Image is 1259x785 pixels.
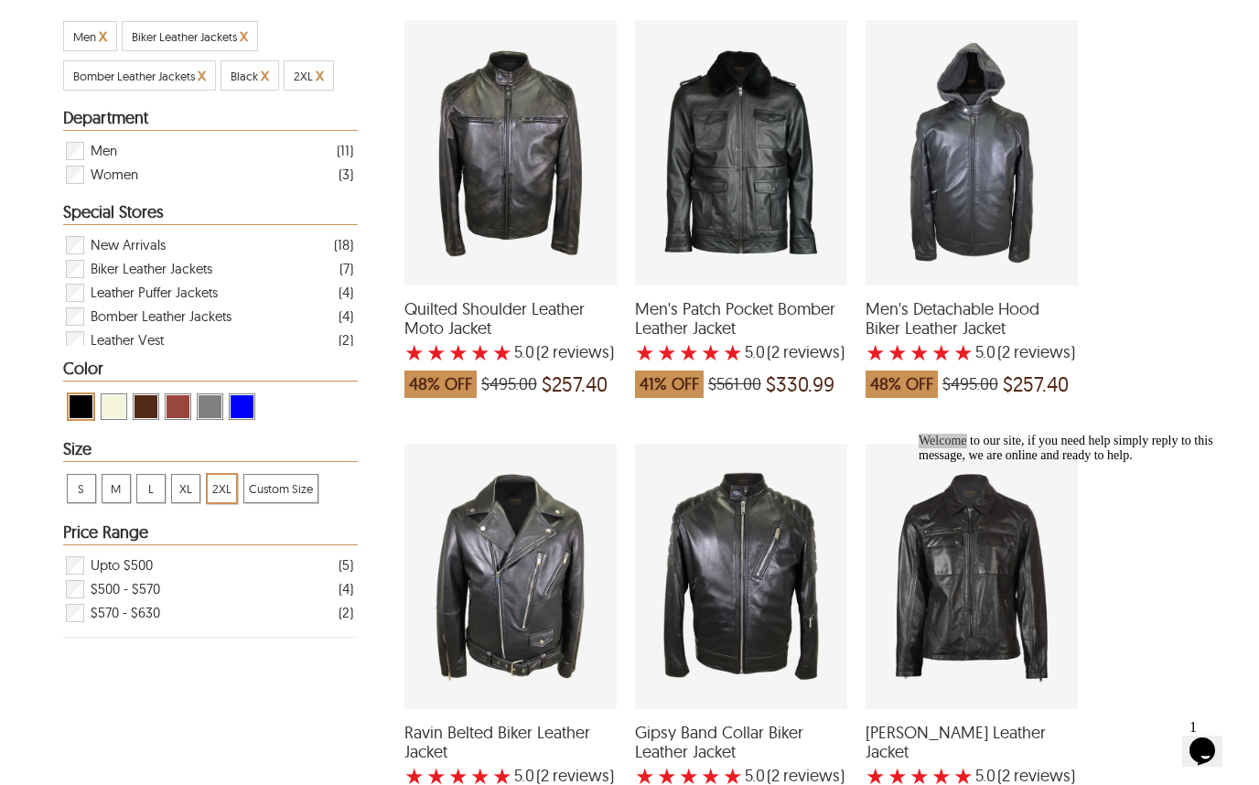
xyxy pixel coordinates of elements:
[997,767,1010,785] span: (2
[953,343,974,361] label: 5 rating
[909,767,930,785] label: 3 rating
[404,343,425,361] label: 1 rating
[334,233,353,256] div: ( 18 )
[63,440,358,462] div: Heading Filter New Arrivals by Size
[102,474,131,503] div: View M New Arrivals
[64,163,353,187] div: Filter Women New Arrivals
[243,474,318,503] div: View Custom Size New Arrivals
[64,233,353,257] div: Filter New Arrivals New Arrivals
[767,767,780,785] span: (2
[635,767,655,785] label: 1 rating
[91,554,153,577] span: Upto $500
[64,577,353,601] div: Filter $500 - $570 New Arrivals
[635,371,704,398] span: 41% OFF
[64,257,353,281] div: Filter Biker Leather Jackets New Arrivals
[536,767,614,785] span: )
[931,767,952,785] label: 4 rating
[942,375,998,393] span: $495.00
[64,305,353,328] div: Filter Bomber Leather Jackets New Arrivals
[536,343,549,361] span: (2
[231,69,258,83] span: Filter Black
[206,473,238,504] div: View 2XL New Arrivals
[339,577,353,600] div: ( 4 )
[339,328,353,351] div: ( 2 )
[339,554,353,576] div: ( 5 )
[766,375,834,393] span: $330.99
[635,299,847,339] span: Men's Patch Pocket Bomber Leather Jacket
[67,392,95,421] div: View Black New Arrivals
[197,393,223,420] div: View Grey New Arrivals
[635,723,847,762] span: Gipsy Band Collar Biker Leather Jacket
[64,139,353,163] div: Filter Men New Arrivals
[448,767,468,785] label: 3 rating
[909,343,930,361] label: 3 rating
[63,203,358,225] div: Heading Filter New Arrivals by Special Stores
[536,767,549,785] span: (2
[294,69,313,83] span: Filter 2XL
[866,767,886,785] label: 1 rating
[426,343,447,361] label: 2 rating
[997,767,1075,785] span: )
[244,475,317,502] span: Custom Size
[1010,767,1071,785] span: reviews
[63,523,358,545] div: Heading Filter New Arrivals by Price Range
[701,343,721,361] label: 4 rating
[708,375,761,393] span: $561.00
[745,767,765,785] label: 5.0
[91,139,117,163] span: Men
[492,767,512,785] label: 5 rating
[404,767,425,785] label: 1 rating
[542,375,608,393] span: $257.40
[953,767,974,785] label: 5 rating
[64,328,353,352] div: Filter Leather Vest New Arrivals
[404,299,617,339] span: Quilted Shoulder Leather Moto Jacket
[171,474,200,503] div: View XL New Arrivals
[492,343,512,361] label: 5 rating
[133,393,159,420] div: View Brown ( Brand Color ) New Arrivals
[339,305,353,328] div: ( 4 )
[73,69,195,83] span: Filter Bomber Leather Jackets
[132,29,237,44] span: Filter Biker Leather Jackets
[165,393,191,420] div: View Cognac New Arrivals
[339,257,353,280] div: ( 7 )
[481,375,537,393] span: $495.00
[91,577,160,601] span: $500 - $570
[67,474,96,503] div: View S New Arrivals
[337,139,353,162] div: ( 11 )
[91,328,164,352] span: Leather Vest
[866,371,938,398] span: 48% OFF
[745,343,765,361] label: 5.0
[679,767,699,785] label: 3 rating
[514,767,534,785] label: 5.0
[679,343,699,361] label: 3 rating
[701,767,721,785] label: 4 rating
[102,475,130,502] span: M
[635,343,655,361] label: 1 rating
[64,601,353,625] div: Filter $570 - $630 New Arrivals
[91,233,166,257] span: New Arrivals
[470,343,490,361] label: 4 rating
[997,343,1075,361] span: )
[536,343,614,361] span: )
[339,601,353,624] div: ( 2 )
[198,64,206,85] span: Cancel Filter
[91,305,231,328] span: Bomber Leather Jackets
[866,299,1078,339] span: Men's Detachable Hood Biker Leather Jacket
[635,274,847,407] a: Men's Patch Pocket Bomber Leather Jacket with a 5 Star Rating 2 Product Review which was at a pri...
[975,767,995,785] label: 5.0
[7,7,302,36] span: Welcome to our site, if you need help simply reply to this message, we are online and ready to help.
[73,29,96,44] span: Filter Men
[514,343,534,361] label: 5.0
[657,343,677,361] label: 2 rating
[723,343,743,361] label: 5 rating
[99,25,107,46] span: Cancel Filter
[261,64,269,85] span: Cancel Filter
[1182,712,1241,767] iframe: chat widget
[911,426,1241,703] iframe: chat widget
[229,393,255,420] div: View Blue New Arrivals
[404,723,617,762] span: Ravin Belted Biker Leather Jacket
[240,25,248,46] span: Cancel Filter
[91,281,218,305] span: Leather Puffer Jackets
[172,475,199,502] span: XL
[866,343,886,361] label: 1 rating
